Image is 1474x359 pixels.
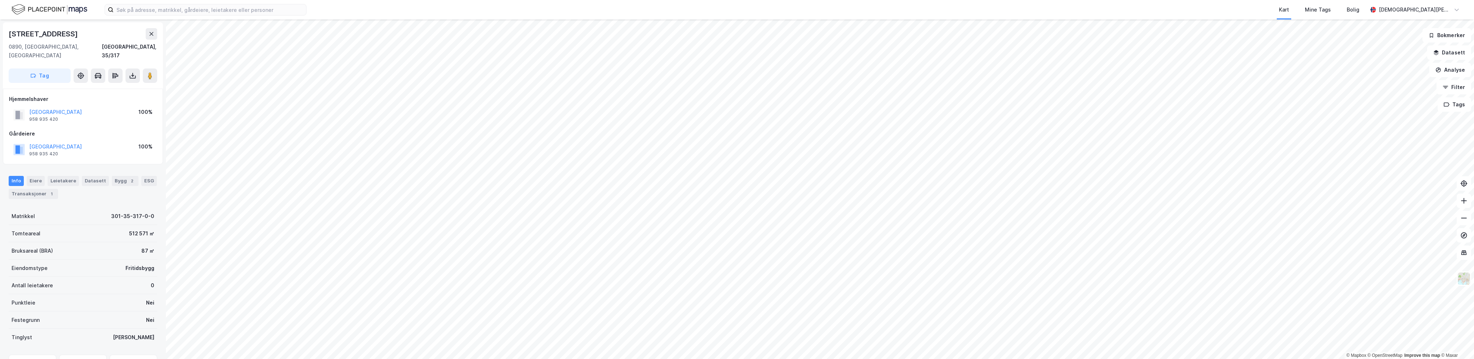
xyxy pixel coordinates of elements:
div: [PERSON_NAME] [113,333,154,342]
div: 100% [138,108,153,116]
a: OpenStreetMap [1368,353,1403,358]
div: Transaksjoner [9,189,58,199]
div: 0890, [GEOGRAPHIC_DATA], [GEOGRAPHIC_DATA] [9,43,102,60]
div: 87 ㎡ [141,247,154,255]
div: Nei [146,298,154,307]
div: [GEOGRAPHIC_DATA], 35/317 [102,43,157,60]
div: Tomteareal [12,229,40,238]
div: Eiendomstype [12,264,48,272]
a: Mapbox [1346,353,1366,358]
div: Bolig [1347,5,1359,14]
div: Antall leietakere [12,281,53,290]
div: Fritidsbygg [125,264,154,272]
div: Mine Tags [1305,5,1331,14]
button: Filter [1437,80,1471,94]
iframe: Chat Widget [1438,324,1474,359]
button: Analyse [1429,63,1471,77]
div: 958 935 420 [29,151,58,157]
div: Datasett [82,176,109,186]
button: Tags [1438,97,1471,112]
a: Improve this map [1404,353,1440,358]
img: logo.f888ab2527a4732fd821a326f86c7f29.svg [12,3,87,16]
div: Gårdeiere [9,129,157,138]
div: Nei [146,316,154,324]
div: 1 [48,190,55,198]
div: Leietakere [48,176,79,186]
button: Tag [9,68,71,83]
button: Datasett [1427,45,1471,60]
div: Punktleie [12,298,35,307]
div: ESG [141,176,157,186]
div: Kart [1279,5,1289,14]
div: Eiere [27,176,45,186]
div: Tinglyst [12,333,32,342]
div: 301-35-317-0-0 [111,212,154,221]
div: Bruksareal (BRA) [12,247,53,255]
div: [STREET_ADDRESS] [9,28,79,40]
div: 0 [151,281,154,290]
div: Matrikkel [12,212,35,221]
div: Info [9,176,24,186]
button: Bokmerker [1422,28,1471,43]
div: 958 935 420 [29,116,58,122]
div: 100% [138,142,153,151]
input: Søk på adresse, matrikkel, gårdeiere, leietakere eller personer [114,4,306,15]
div: 512 571 ㎡ [129,229,154,238]
div: Bygg [112,176,138,186]
div: [DEMOGRAPHIC_DATA][PERSON_NAME] [1379,5,1451,14]
div: Festegrunn [12,316,40,324]
img: Z [1457,272,1471,285]
div: Hjemmelshaver [9,95,157,103]
div: 2 [128,177,136,185]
